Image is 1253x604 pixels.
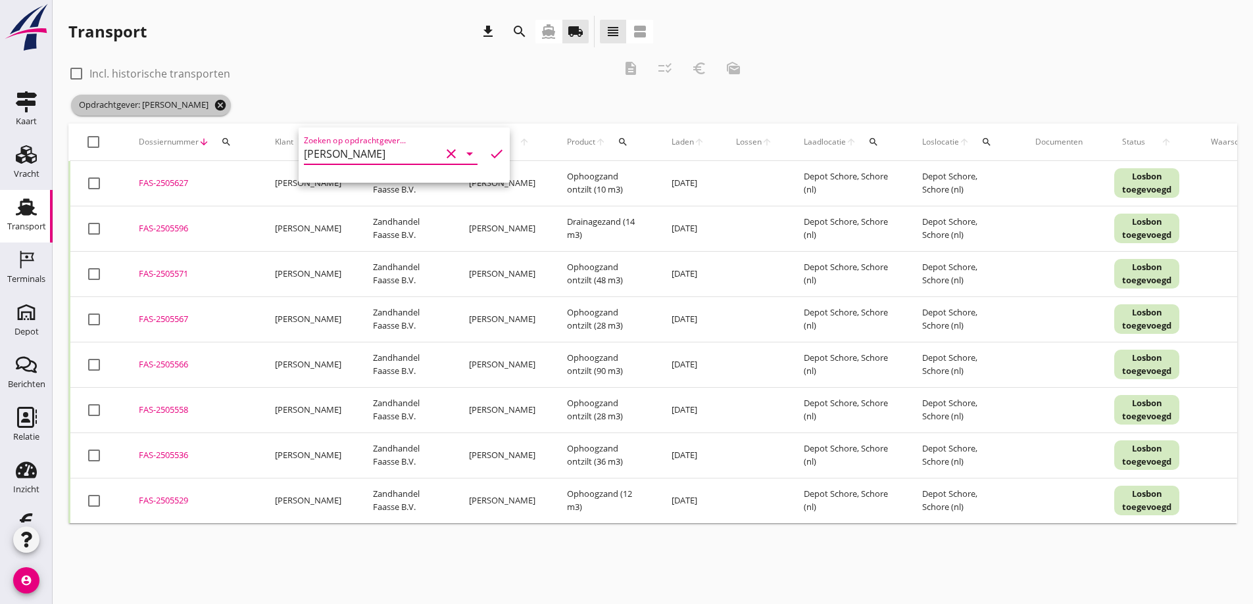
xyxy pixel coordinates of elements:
[788,206,906,251] td: Depot Schore, Schore (nl)
[551,342,656,387] td: Ophoogzand ontzilt (90 m3)
[8,380,45,388] div: Berichten
[1114,440,1179,470] div: Losbon toegevoegd
[512,24,528,39] i: search
[906,161,1020,206] td: Depot Schore, Schore (nl)
[551,206,656,251] td: Drainagezand (14 m3)
[139,358,243,371] div: FAS-2505566
[551,387,656,432] td: Ophoogzand ontzilt (28 m3)
[357,161,453,206] td: Zandhandel Faasse B.V.
[551,478,656,523] td: Ophoogzand (12 m3)
[868,137,879,147] i: search
[567,136,595,148] span: Product
[1114,259,1179,289] div: Losbon toegevoegd
[1035,136,1083,148] div: Documenten
[551,432,656,478] td: Ophoogzand ontzilt (36 m3)
[199,137,209,147] i: arrow_downward
[89,67,230,80] label: Incl. historische transporten
[214,99,227,112] i: cancel
[453,296,551,342] td: [PERSON_NAME]
[788,296,906,342] td: Depot Schore, Schore (nl)
[541,24,556,39] i: directions_boat
[139,136,199,148] span: Dossiernummer
[275,126,341,158] div: Klant
[906,432,1020,478] td: Depot Schore, Schore (nl)
[656,206,720,251] td: [DATE]
[3,3,50,52] img: logo-small.a267ee39.svg
[480,24,496,39] i: download
[259,432,357,478] td: [PERSON_NAME]
[7,222,46,231] div: Transport
[453,387,551,432] td: [PERSON_NAME]
[906,296,1020,342] td: Depot Schore, Schore (nl)
[605,24,621,39] i: view_headline
[259,387,357,432] td: [PERSON_NAME]
[846,137,856,147] i: arrow_upward
[694,137,704,147] i: arrow_upward
[221,137,232,147] i: search
[357,251,453,296] td: Zandhandel Faasse B.V.
[139,494,243,507] div: FAS-2505529
[13,432,39,441] div: Relatie
[453,342,551,387] td: [PERSON_NAME]
[804,136,846,148] span: Laadlocatie
[736,136,762,148] span: Lossen
[357,432,453,478] td: Zandhandel Faasse B.V.
[959,137,970,147] i: arrow_upward
[906,206,1020,251] td: Depot Schore, Schore (nl)
[304,143,441,164] input: Zoeken op opdrachtgever...
[13,567,39,593] i: account_circle
[981,137,992,147] i: search
[788,478,906,523] td: Depot Schore, Schore (nl)
[672,136,694,148] span: Laden
[7,275,45,283] div: Terminals
[656,387,720,432] td: [DATE]
[13,485,39,494] div: Inzicht
[656,478,720,523] td: [DATE]
[259,206,357,251] td: [PERSON_NAME]
[139,222,243,235] div: FAS-2505596
[139,313,243,326] div: FAS-2505567
[788,161,906,206] td: Depot Schore, Schore (nl)
[357,296,453,342] td: Zandhandel Faasse B.V.
[259,296,357,342] td: [PERSON_NAME]
[513,137,535,147] i: arrow_upward
[788,251,906,296] td: Depot Schore, Schore (nl)
[656,296,720,342] td: [DATE]
[906,342,1020,387] td: Depot Schore, Schore (nl)
[1114,304,1179,334] div: Losbon toegevoegd
[462,146,478,162] i: arrow_drop_down
[139,404,243,417] div: FAS-2505558
[443,146,459,162] i: clear
[16,117,37,126] div: Kaart
[906,387,1020,432] td: Depot Schore, Schore (nl)
[68,21,147,42] div: Transport
[453,478,551,523] td: [PERSON_NAME]
[568,24,583,39] i: local_shipping
[259,251,357,296] td: [PERSON_NAME]
[656,161,720,206] td: [DATE]
[1114,214,1179,243] div: Losbon toegevoegd
[139,267,243,281] div: FAS-2505571
[656,251,720,296] td: [DATE]
[453,432,551,478] td: [PERSON_NAME]
[595,137,606,147] i: arrow_upward
[922,136,959,148] span: Loslocatie
[357,478,453,523] td: Zandhandel Faasse B.V.
[259,478,357,523] td: [PERSON_NAME]
[14,327,39,336] div: Depot
[259,342,357,387] td: [PERSON_NAME]
[656,432,720,478] td: [DATE]
[906,478,1020,523] td: Depot Schore, Schore (nl)
[551,296,656,342] td: Ophoogzand ontzilt (28 m3)
[656,342,720,387] td: [DATE]
[551,161,656,206] td: Ophoogzand ontzilt (10 m3)
[259,161,357,206] td: [PERSON_NAME]
[14,170,39,178] div: Vracht
[1114,350,1179,379] div: Losbon toegevoegd
[71,95,231,116] span: Opdrachtgever: [PERSON_NAME]
[906,251,1020,296] td: Depot Schore, Schore (nl)
[1153,137,1179,147] i: arrow_upward
[453,251,551,296] td: [PERSON_NAME]
[788,432,906,478] td: Depot Schore, Schore (nl)
[1114,168,1179,198] div: Losbon toegevoegd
